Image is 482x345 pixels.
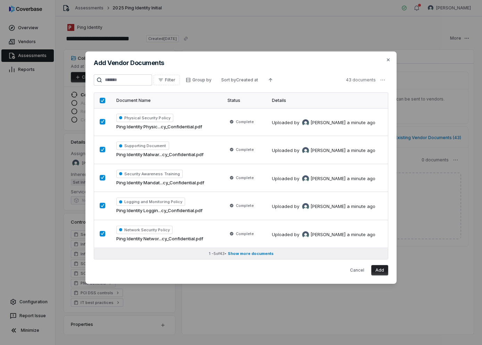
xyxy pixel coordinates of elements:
[302,175,309,182] img: Hammed Bakare avatar
[165,77,175,83] span: Filter
[94,248,388,259] button: 1 -5of43• Show more documents
[116,114,173,122] span: Physical Security Policy
[371,265,388,275] button: Add
[302,147,309,154] img: Hammed Bakare avatar
[347,147,375,154] div: a minute ago
[294,203,346,210] div: by
[116,198,185,206] span: Logging and Monitoring Policy
[347,203,375,210] div: a minute ago
[272,203,375,210] div: Uploaded
[310,119,346,126] span: [PERSON_NAME]
[116,207,202,214] span: Ping Identity Loggin...cy_Confidential.pdf
[272,175,375,182] div: Uploaded
[116,98,216,103] div: Document Name
[294,175,346,182] div: by
[272,147,375,154] div: Uploaded
[302,231,309,238] img: Hammed Bakare avatar
[236,119,254,125] span: Complete
[347,231,375,238] div: a minute ago
[116,179,204,186] span: Ping Identity Mandat...cy_Confidential.pdf
[116,142,169,150] span: Supporting Document
[268,77,273,83] svg: Ascending
[347,119,375,126] div: a minute ago
[116,123,202,130] span: Ping Identity Physic...cy_Confidential.pdf
[116,226,173,234] span: Network Security Policy
[302,203,309,210] img: Hammed Bakare avatar
[116,170,183,178] span: Security Awareness Training
[217,75,262,85] button: Sort byCreated at
[236,231,254,236] span: Complete
[116,235,203,242] span: Ping Identity Networ...cy_Confidential.pdf
[227,98,261,103] div: Status
[116,151,203,158] span: Ping Identity Malwar...cy_Confidential.pdf
[94,60,388,66] h2: Add Vendor Documents
[236,203,254,208] span: Complete
[302,119,309,126] img: Hammed Bakare avatar
[310,231,346,238] span: [PERSON_NAME]
[346,265,368,275] button: Cancel
[346,77,376,83] span: 43 documents
[153,75,180,85] button: Filter
[264,75,277,85] button: Ascending
[272,231,375,238] div: Uploaded
[236,147,254,152] span: Complete
[272,119,375,126] div: Uploaded
[181,75,216,85] button: Group by
[294,147,346,154] div: by
[294,231,346,238] div: by
[310,203,346,210] span: [PERSON_NAME]
[347,175,375,182] div: a minute ago
[236,175,254,180] span: Complete
[228,251,274,256] span: Show more documents
[272,98,382,103] div: Details
[310,147,346,154] span: [PERSON_NAME]
[294,119,346,126] div: by
[310,175,346,182] span: [PERSON_NAME]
